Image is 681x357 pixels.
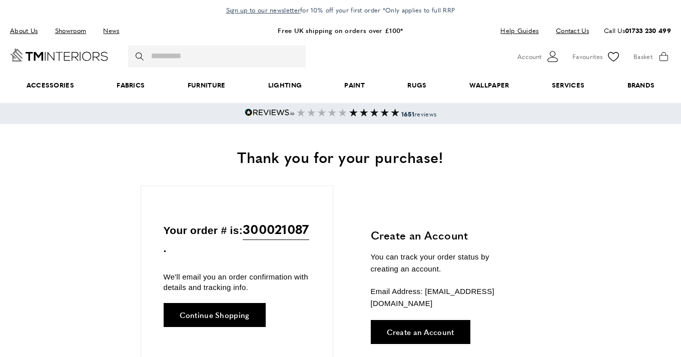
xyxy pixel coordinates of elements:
span: 300021087 [243,219,309,239]
p: Call Us [604,25,671,36]
span: Create an Account [387,328,454,335]
a: Brands [606,70,676,100]
a: 01733 230 499 [625,25,671,35]
a: About Us [10,24,45,37]
a: Free UK shipping on orders over £100* [278,25,403,35]
a: Favourites [572,49,621,64]
a: Sign up to our newsletter [226,5,301,15]
a: News [96,24,127,37]
button: Customer Account [517,49,560,64]
span: Sign up to our newsletter [226,5,301,14]
a: Contact Us [548,24,589,37]
a: Paint [323,70,386,100]
p: You can track your order status by creating an account. [371,251,518,275]
button: Search [136,45,146,67]
p: Email Address: [EMAIL_ADDRESS][DOMAIN_NAME] [371,285,518,309]
span: reviews [401,109,436,118]
a: Help Guides [493,24,546,37]
img: 5 start Reviews [297,108,347,116]
span: for 10% off your first order *Only applies to full RRP [226,5,455,14]
span: Favourites [572,51,602,62]
a: Services [530,70,606,100]
a: Rugs [386,70,448,100]
a: Fabrics [96,70,166,100]
span: Thank you for your purchase! [237,146,443,167]
span: Accessories [5,70,96,100]
strong: 1651 [401,109,414,118]
a: Furniture [166,70,247,100]
a: Lighting [247,70,323,100]
span: Account [517,51,541,62]
a: Showroom [48,24,94,37]
a: Wallpaper [448,70,530,100]
img: Reviews section [349,108,399,116]
a: Continue Shopping [164,303,266,327]
a: Create an Account [371,320,470,344]
a: Go to Home page [10,48,108,61]
p: Your order # is: . [164,219,310,256]
h3: Create an Account [371,227,518,243]
span: Continue Shopping [180,311,250,318]
p: We'll email you an order confirmation with details and tracking info. [164,271,310,292]
img: Reviews.io 5 stars [245,108,295,116]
